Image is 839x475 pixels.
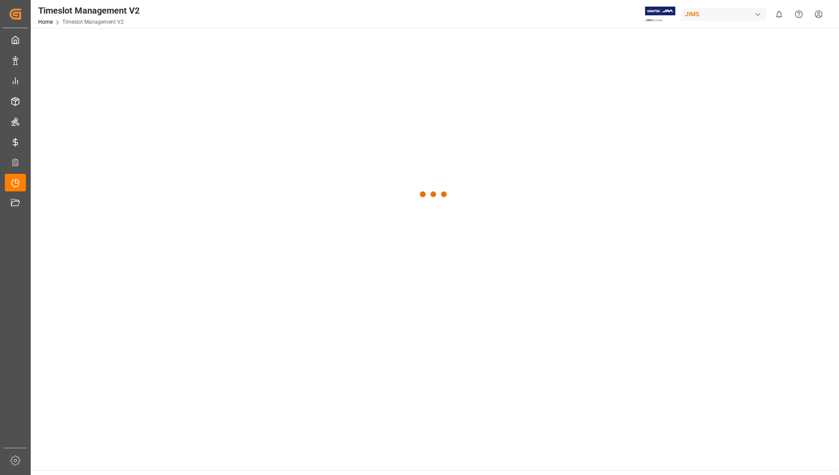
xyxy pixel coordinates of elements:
[38,4,140,17] div: Timeslot Management V2
[38,19,53,25] a: Home
[769,4,789,24] button: show 0 new notifications
[645,7,675,22] img: Exertis%20JAM%20-%20Email%20Logo.jpg_1722504956.jpg
[681,8,766,21] div: JIMS
[681,6,769,22] button: JIMS
[789,4,809,24] button: Help Center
